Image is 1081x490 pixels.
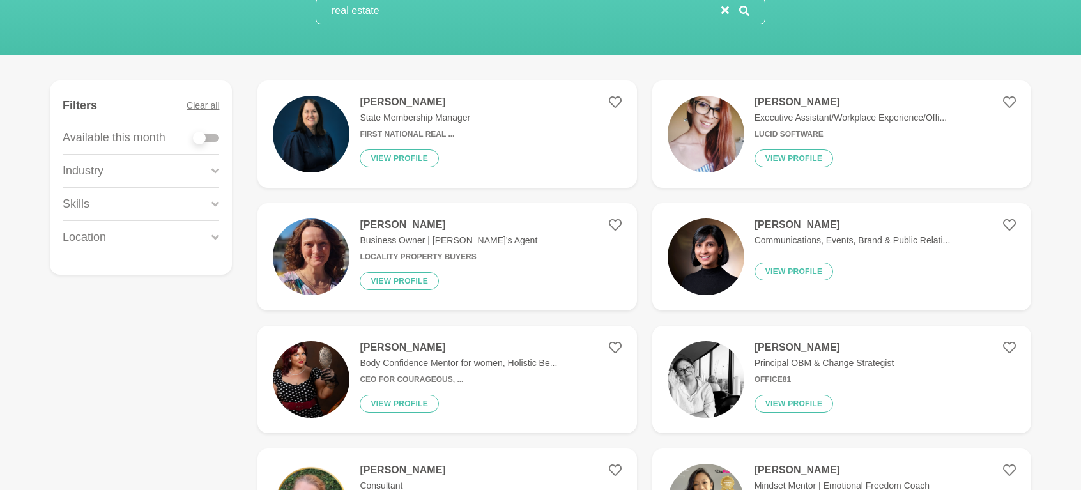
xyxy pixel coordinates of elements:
p: Business Owner | [PERSON_NAME]'s Agent [360,234,537,247]
p: Executive Assistant/Workplace Experience/Offi... [755,111,947,125]
p: Principal OBM & Change Strategist [755,356,894,370]
a: [PERSON_NAME]Communications, Events, Brand & Public Relati...View profile [652,203,1031,310]
img: 069e74e823061df2a8545ae409222f10bd8cae5f-900x600.png [273,96,349,172]
a: [PERSON_NAME]State Membership ManagerFirst National Real ...View profile [257,80,636,188]
button: View profile [755,263,834,280]
h4: [PERSON_NAME] [755,464,930,477]
h4: [PERSON_NAME] [360,96,470,109]
h6: Lucid Software [755,130,947,139]
button: View profile [360,395,439,413]
h6: CEO for Courageous, ... [360,375,557,385]
p: Industry [63,162,103,180]
h4: [PERSON_NAME] [360,464,476,477]
a: [PERSON_NAME]Principal OBM & Change StrategistOffice81View profile [652,326,1031,433]
p: Body Confidence Mentor for women, Holistic Be... [360,356,557,370]
button: View profile [755,395,834,413]
h4: [PERSON_NAME] [360,218,537,231]
a: [PERSON_NAME]Executive Assistant/Workplace Experience/Offi...Lucid SoftwareView profile [652,80,1031,188]
h4: Filters [63,98,97,113]
img: 6a2bcdcb1d8cf02c620fc8a5dd8b5ca191b1664e-2953x2953.jpg [668,218,744,295]
img: f0b4a96c3d7a2d7ba785bab67173fddee392272a-516x542.png [668,96,744,172]
h4: [PERSON_NAME] [360,341,557,354]
h4: [PERSON_NAME] [755,96,947,109]
button: Clear all [187,91,219,121]
button: View profile [755,149,834,167]
p: Communications, Events, Brand & Public Relati... [755,234,951,247]
a: [PERSON_NAME]Body Confidence Mentor for women, Holistic Be...CEO for Courageous, ...View profile [257,326,636,433]
p: Location [63,229,106,246]
button: View profile [360,272,439,290]
h6: Locality Property Buyers [360,252,537,262]
p: State Membership Manager [360,111,470,125]
h4: [PERSON_NAME] [755,341,894,354]
img: 757907b3ed0403ae45907990eb6d90976d33866e-667x1000.jpg [273,341,349,418]
h6: First National Real ... [360,130,470,139]
img: 567180e8d4009792790a9fabe08dcd344b53df93-3024x4032.jpg [668,341,744,418]
h4: [PERSON_NAME] [755,218,951,231]
img: 344516f4dabd769848c89aa73e20fd0b96124cd6-330x349.png [273,218,349,295]
p: Available this month [63,129,165,146]
h6: Office81 [755,375,894,385]
p: Skills [63,195,89,213]
a: [PERSON_NAME]Business Owner | [PERSON_NAME]'s AgentLocality Property BuyersView profile [257,203,636,310]
button: View profile [360,149,439,167]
